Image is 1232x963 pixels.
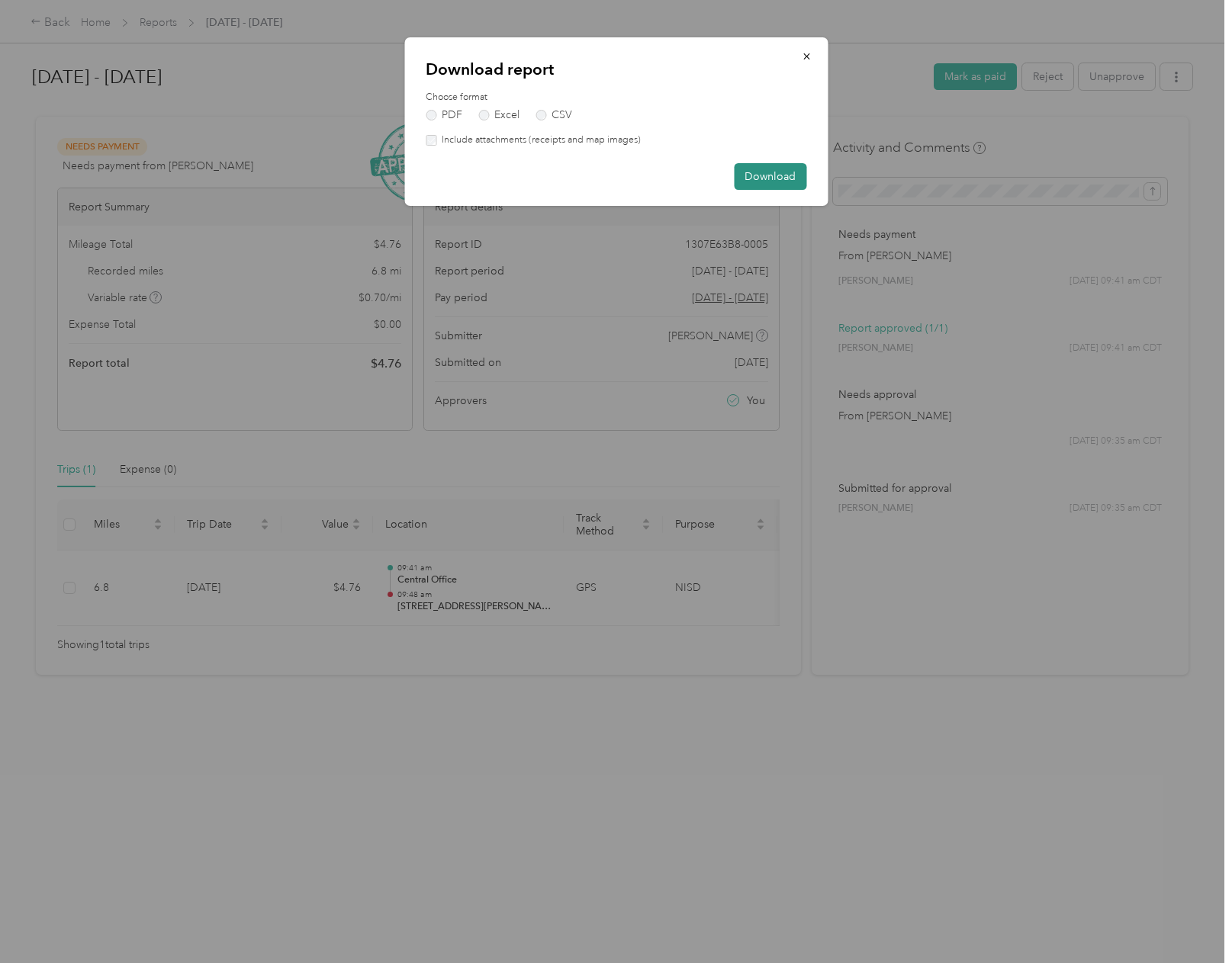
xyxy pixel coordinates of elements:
[536,110,572,120] label: CSV
[426,91,806,104] label: Choose format
[734,163,806,190] button: Download
[426,110,462,120] label: PDF
[436,133,641,147] label: Include attachments (receipts and map images)
[478,110,519,120] label: Excel
[426,59,806,80] p: Download report
[1147,878,1232,963] iframe: Everlance-gr Chat Button Frame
